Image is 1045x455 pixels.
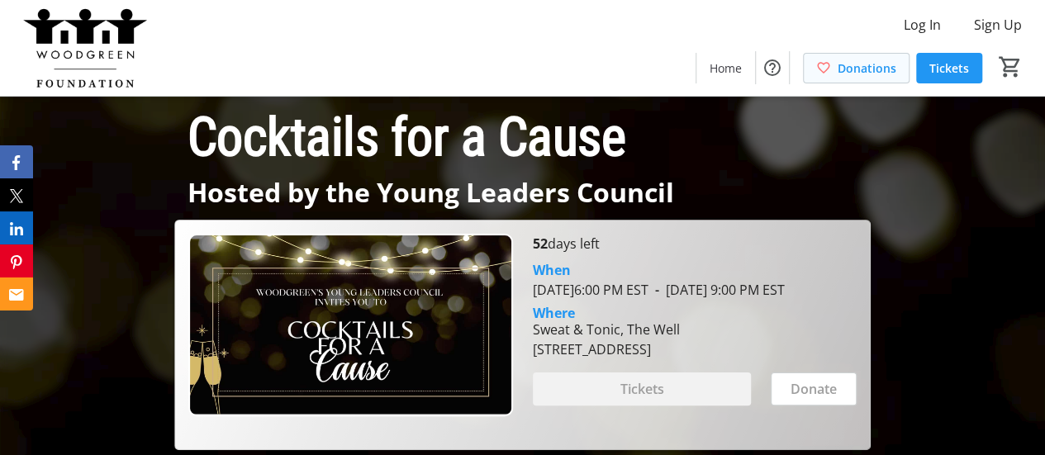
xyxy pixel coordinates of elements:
[648,281,785,299] span: [DATE] 9:00 PM EST
[648,281,666,299] span: -
[916,53,982,83] a: Tickets
[188,178,857,206] p: Hosted by the Young Leaders Council
[533,339,680,359] div: [STREET_ADDRESS]
[756,51,789,84] button: Help
[838,59,896,77] span: Donations
[533,260,571,280] div: When
[891,12,954,38] button: Log In
[533,320,680,339] div: Sweat & Tonic, The Well
[533,234,857,254] p: days left
[533,235,548,253] span: 52
[10,7,157,89] img: The WoodGreen Foundation's Logo
[696,53,755,83] a: Home
[961,12,1035,38] button: Sign Up
[710,59,742,77] span: Home
[188,234,513,416] img: Campaign CTA Media Photo
[929,59,969,77] span: Tickets
[995,52,1025,82] button: Cart
[533,281,648,299] span: [DATE] 6:00 PM EST
[974,15,1022,35] span: Sign Up
[803,53,910,83] a: Donations
[533,306,575,320] div: Where
[904,15,941,35] span: Log In
[188,107,626,168] span: Cocktails for a Cause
